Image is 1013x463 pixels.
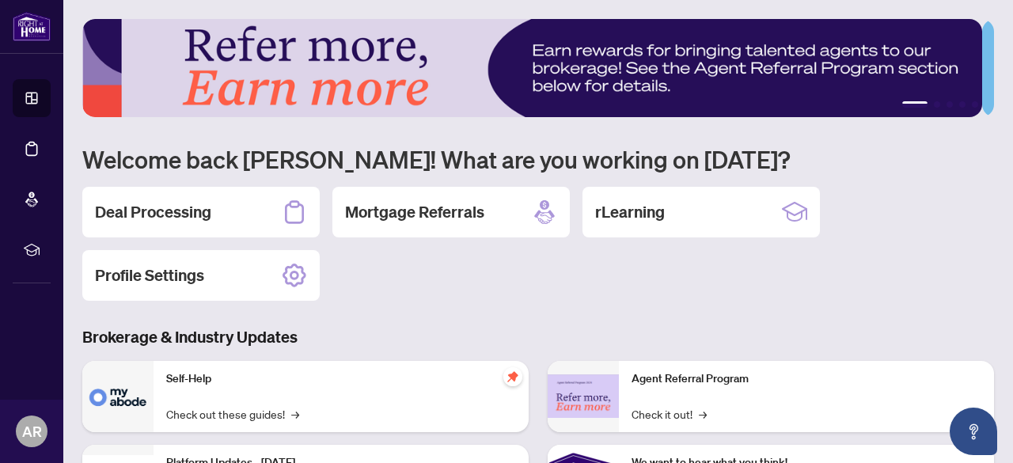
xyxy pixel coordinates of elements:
[95,201,211,223] h2: Deal Processing
[95,264,204,287] h2: Profile Settings
[13,12,51,41] img: logo
[82,19,982,117] img: Slide 0
[503,367,522,386] span: pushpin
[82,326,994,348] h3: Brokerage & Industry Updates
[699,405,707,423] span: →
[82,144,994,174] h1: Welcome back [PERSON_NAME]! What are you working on [DATE]?
[632,405,707,423] a: Check it out!→
[166,370,516,388] p: Self-Help
[934,101,940,108] button: 2
[345,201,484,223] h2: Mortgage Referrals
[82,361,154,432] img: Self-Help
[548,374,619,418] img: Agent Referral Program
[972,101,978,108] button: 5
[291,405,299,423] span: →
[166,405,299,423] a: Check out these guides!→
[22,420,42,442] span: AR
[595,201,665,223] h2: rLearning
[632,370,981,388] p: Agent Referral Program
[947,101,953,108] button: 3
[950,408,997,455] button: Open asap
[902,101,928,108] button: 1
[959,101,966,108] button: 4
